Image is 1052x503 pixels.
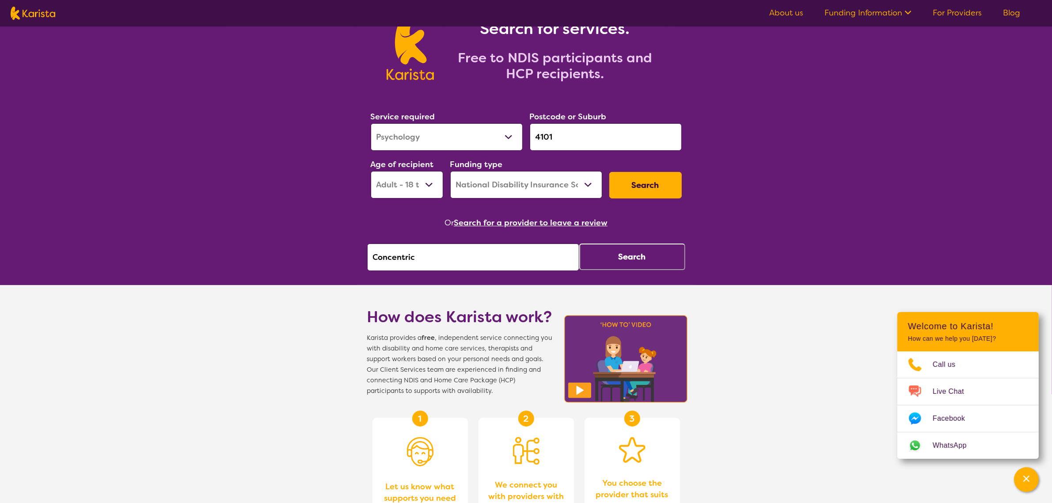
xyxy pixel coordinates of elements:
[897,351,1039,459] ul: Choose channel
[367,333,553,396] span: Karista provides a , independent service connecting you with disability and home care services, t...
[1003,8,1020,18] a: Blog
[444,216,454,229] span: Or
[444,18,665,39] h1: Search for services.
[422,334,435,342] b: free
[444,50,665,82] h2: Free to NDIS participants and HCP recipients.
[933,412,976,425] span: Facebook
[908,335,1028,343] p: How can we help you [DATE]?
[933,385,975,398] span: Live Chat
[371,159,434,170] label: Age of recipient
[450,159,503,170] label: Funding type
[367,244,579,271] input: Type provider name here
[11,7,55,20] img: Karista logo
[530,123,682,151] input: Type
[624,411,640,427] div: 3
[454,216,608,229] button: Search for a provider to leave a review
[518,411,534,427] div: 2
[933,358,966,371] span: Call us
[933,439,977,452] span: WhatsApp
[897,432,1039,459] a: Web link opens in a new tab.
[412,411,428,427] div: 1
[367,306,553,328] h1: How does Karista work?
[769,8,803,18] a: About us
[407,437,433,466] img: Person with headset icon
[908,321,1028,332] h2: Welcome to Karista!
[513,437,539,465] img: Person being matched to services icon
[387,18,434,80] img: Karista logo
[824,8,911,18] a: Funding Information
[562,312,691,405] img: Karista video
[897,312,1039,459] div: Channel Menu
[1014,467,1039,492] button: Channel Menu
[619,437,646,463] img: Star icon
[530,111,607,122] label: Postcode or Suburb
[579,244,685,270] button: Search
[609,172,682,198] button: Search
[933,8,982,18] a: For Providers
[371,111,435,122] label: Service required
